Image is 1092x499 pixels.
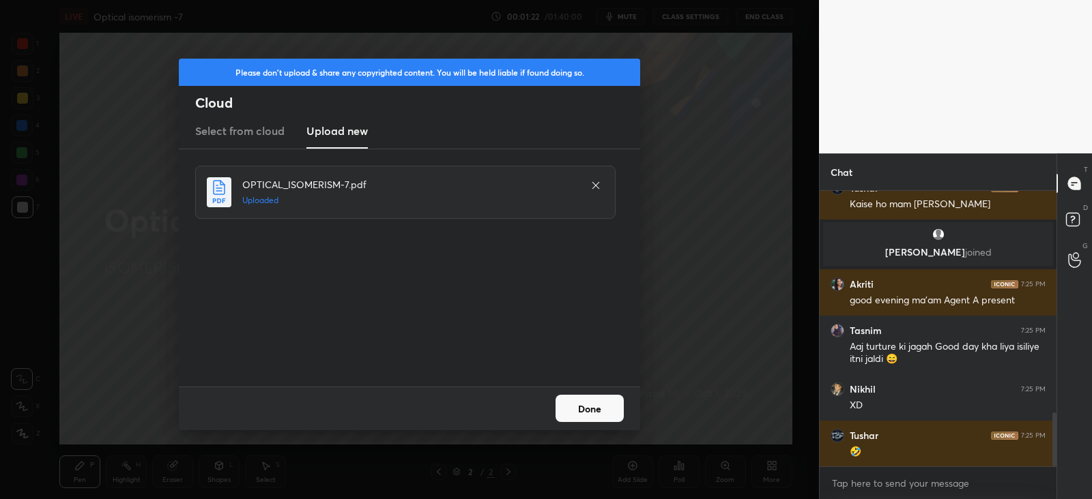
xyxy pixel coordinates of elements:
[1021,432,1046,440] div: 7:25 PM
[965,245,992,258] span: joined
[242,194,577,207] h5: Uploaded
[831,247,1045,258] p: [PERSON_NAME]
[1021,385,1046,393] div: 7:25 PM
[932,228,945,241] img: default.png
[850,383,876,395] h6: Nikhil
[850,278,874,290] h6: Akriti
[850,198,1046,211] div: Kaise ho mam [PERSON_NAME]
[850,324,882,337] h6: Tasnim
[556,395,624,422] button: Done
[831,324,844,337] img: 83c17c6ded274cd4b09f08a71c6dae19.jpg
[850,294,1046,307] div: good evening ma'am Agent A present
[195,94,640,112] h2: Cloud
[1021,327,1046,335] div: 7:25 PM
[850,445,1046,459] div: 🤣
[850,399,1046,412] div: XD
[1083,202,1088,213] p: D
[820,154,863,190] p: Chat
[831,277,844,291] img: b8ccd00bfca44651a57143d62b4b44b7.jpg
[991,432,1018,440] img: iconic-dark.1390631f.png
[306,123,368,139] h3: Upload new
[1082,241,1088,251] p: G
[242,177,577,192] h4: OPTICAL_ISOMERISM-7.pdf
[820,191,1057,466] div: grid
[850,340,1046,366] div: Aaj turture ki jagah Good day kha liya isiliye itni jaldi 😄
[991,280,1018,288] img: iconic-dark.1390631f.png
[850,429,878,442] h6: Tushar
[179,59,640,86] div: Please don't upload & share any copyrighted content. You will be held liable if found doing so.
[831,429,844,442] img: 2af79c22e7a74692bc546f67afda0619.jpg
[831,382,844,396] img: 25c3b219fc0747c7b3737d88585f995d.jpg
[1084,164,1088,175] p: T
[1021,280,1046,288] div: 7:25 PM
